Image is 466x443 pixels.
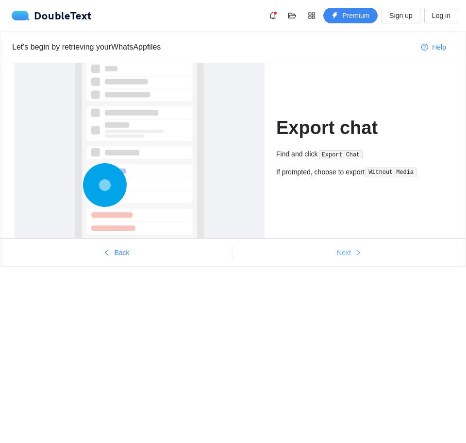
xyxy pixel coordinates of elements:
[323,8,378,23] button: thunderboltPremium
[382,8,420,23] button: Sign up
[12,11,34,20] img: logo
[284,8,300,23] button: folder-open
[342,10,369,21] span: Premium
[103,249,110,257] span: left
[432,10,450,21] span: Log in
[421,44,428,51] span: question-circle
[276,117,451,139] h1: Export chat
[389,10,412,21] span: Sign up
[304,8,319,23] button: appstore
[319,150,363,160] code: Export Chat
[12,41,414,53] div: Let's begin by retrieving your WhatsApp files
[424,8,458,23] button: Log in
[265,8,281,23] button: bell
[285,12,300,19] span: folder-open
[114,247,129,258] span: Back
[12,11,92,20] div: DoubleText
[337,247,351,258] span: Next
[432,42,446,52] span: Help
[332,12,338,20] span: thunderbolt
[276,149,451,160] div: Find and click
[0,245,233,260] button: leftBack
[12,11,92,20] a: logoDoubleText
[414,39,454,55] button: question-circleHelp
[233,245,466,260] button: Nextright
[304,12,319,19] span: appstore
[355,249,362,257] span: right
[366,168,416,177] code: Without Media
[266,12,280,19] span: bell
[276,167,451,178] div: If prompted, choose to export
